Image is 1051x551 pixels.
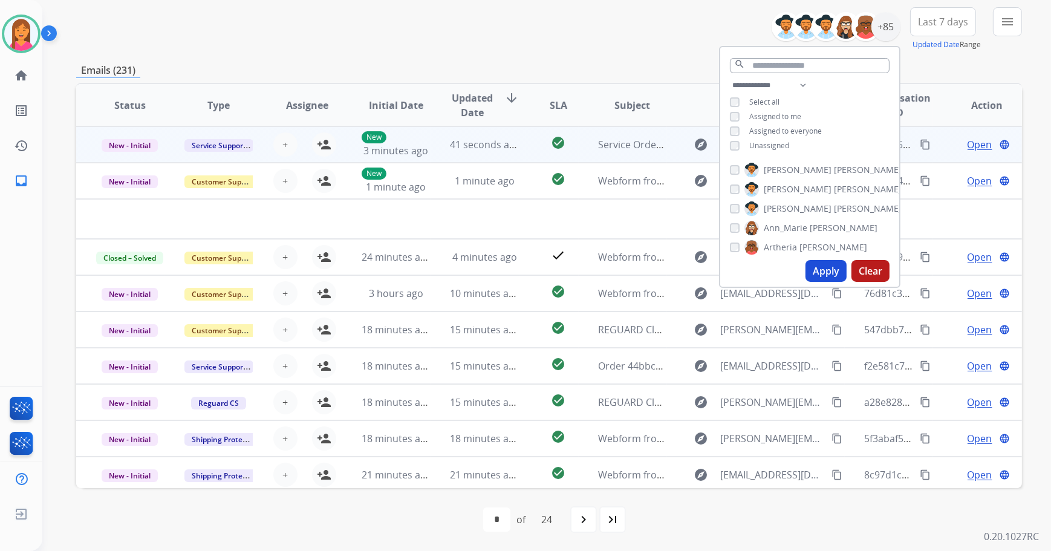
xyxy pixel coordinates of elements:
button: + [273,354,298,378]
mat-icon: person_add [317,431,331,446]
span: New - Initial [102,397,158,409]
mat-icon: person_add [317,468,331,482]
span: + [283,174,288,188]
span: + [283,137,288,152]
mat-icon: language [999,288,1010,299]
mat-icon: person_add [317,174,331,188]
span: [EMAIL_ADDRESS][DOMAIN_NAME] [720,468,824,482]
mat-icon: explore [694,322,708,337]
span: Customer Support [184,175,263,188]
mat-icon: language [999,139,1010,150]
span: Open [968,395,992,409]
span: [PERSON_NAME] [764,203,831,215]
span: 5f3abaf5-5e38-4890-83ff-24527ce6dc32 [864,432,1041,445]
mat-icon: content_copy [920,469,931,480]
mat-icon: check_circle [551,466,565,480]
p: New [362,168,386,180]
mat-icon: language [999,175,1010,186]
span: 3 hours ago [369,287,423,300]
span: 18 minutes ago [362,396,432,409]
span: 4 minutes ago [452,250,517,264]
mat-icon: check_circle [551,393,565,408]
span: Open [968,286,992,301]
button: Updated Date [913,40,960,50]
span: Shipping Protection [184,469,267,482]
p: Emails (231) [76,63,140,78]
mat-icon: last_page [605,512,620,527]
span: Service Support [184,139,253,152]
mat-icon: person_add [317,322,331,337]
span: [EMAIL_ADDRESS][DOMAIN_NAME] [720,359,824,373]
mat-icon: check [551,248,565,262]
span: 21 minutes ago [450,468,520,481]
mat-icon: person_add [317,359,331,373]
button: Last 7 days [910,7,976,36]
span: Select all [749,97,779,107]
span: 8c97d1c8-a09a-48af-b923-9da333b07ff5 [864,468,1045,481]
span: [PERSON_NAME][EMAIL_ADDRESS][PERSON_NAME][DOMAIN_NAME] [720,322,824,337]
mat-icon: content_copy [831,288,842,299]
mat-icon: person_add [317,137,331,152]
span: Last 7 days [918,19,968,24]
span: Open [968,468,992,482]
mat-icon: check_circle [551,284,565,299]
span: Webform from [EMAIL_ADDRESS][DOMAIN_NAME] on [DATE] [598,174,872,187]
span: f2e581c7-b609-44eb-bfba-be47dae1e781 [864,359,1049,373]
span: New - Initial [102,175,158,188]
span: + [283,431,288,446]
mat-icon: explore [694,431,708,446]
mat-icon: content_copy [831,397,842,408]
button: + [273,463,298,487]
mat-icon: explore [694,250,708,264]
div: 24 [532,507,562,532]
span: New - Initial [102,288,158,301]
mat-icon: explore [694,286,708,301]
span: + [283,322,288,337]
span: 18 minutes ago [362,323,432,336]
mat-icon: person_add [317,286,331,301]
span: Webform from [EMAIL_ADDRESS][DOMAIN_NAME] on [DATE] [598,250,872,264]
span: 24 minutes ago [362,250,432,264]
mat-icon: arrow_downward [504,91,519,105]
span: [PERSON_NAME] [764,183,831,195]
mat-icon: content_copy [831,433,842,444]
span: New - Initial [102,139,158,152]
span: New - Initial [102,433,158,446]
mat-icon: explore [694,174,708,188]
mat-icon: navigate_next [576,512,591,527]
span: Subject [614,98,650,112]
mat-icon: content_copy [831,469,842,480]
span: 547dbb72-fdcb-42f1-9640-5a091fabbe2f [864,323,1044,336]
span: Service Support [184,360,253,373]
span: 18 minutes ago [450,432,520,445]
mat-icon: check_circle [551,135,565,150]
span: 18 minutes ago [362,359,432,373]
span: REGUARD Claim DENIED [598,323,709,336]
span: New - Initial [102,324,158,337]
mat-icon: explore [694,137,708,152]
mat-icon: list_alt [14,103,28,118]
button: + [273,281,298,305]
span: 41 seconds ago [450,138,521,151]
mat-icon: person_add [317,395,331,409]
span: Open [968,431,992,446]
mat-icon: language [999,252,1010,262]
mat-icon: explore [694,359,708,373]
mat-icon: check_circle [551,172,565,186]
span: + [283,250,288,264]
span: Assigned to me [749,111,801,122]
span: Unassigned [749,140,789,151]
mat-icon: content_copy [831,360,842,371]
span: Updated Date [450,91,495,120]
mat-icon: content_copy [920,433,931,444]
mat-icon: inbox [14,174,28,188]
span: Open [968,174,992,188]
span: Open [968,250,992,264]
span: Webform from [EMAIL_ADDRESS][DOMAIN_NAME] on [DATE] [598,287,872,300]
span: Customer Support [184,324,263,337]
span: 3 minutes ago [363,144,428,157]
mat-icon: search [734,59,745,70]
mat-icon: language [999,397,1010,408]
button: Clear [851,260,890,282]
mat-icon: content_copy [920,360,931,371]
